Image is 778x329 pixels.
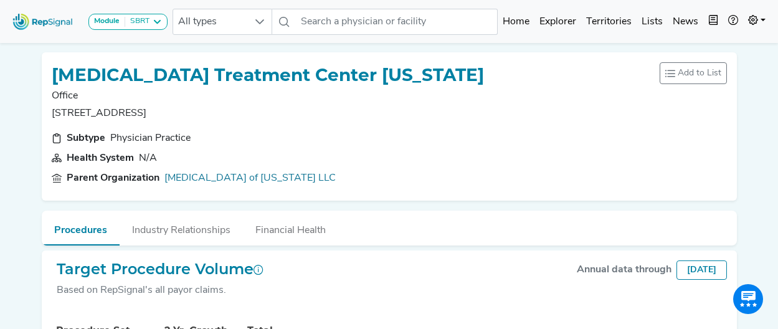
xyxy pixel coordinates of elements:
[52,106,484,121] p: [STREET_ADDRESS]
[139,151,157,166] div: N/A
[67,151,134,166] div: Health System
[173,9,248,34] span: All types
[498,9,534,34] a: Home
[125,17,149,27] div: SBRT
[577,262,671,277] div: Annual data through
[534,9,581,34] a: Explorer
[637,9,668,34] a: Lists
[57,283,263,298] div: Based on RepSignal's all payor claims.
[67,131,105,146] div: Subtype
[110,131,191,146] div: Physician Practice
[676,260,727,280] div: [DATE]
[296,9,498,35] input: Search a physician or facility
[52,88,484,103] p: Office
[88,14,168,30] button: ModuleSBRT
[52,65,484,86] h1: [MEDICAL_DATA] Treatment Center [US_STATE]
[120,211,243,244] button: Industry Relationships
[57,260,263,279] h2: Target Procedure Volume
[581,9,637,34] a: Territories
[42,211,120,246] button: Procedures
[678,67,721,80] span: Add to List
[703,9,723,34] button: Intel Book
[668,9,703,34] a: News
[164,171,336,186] a: [MEDICAL_DATA] of [US_STATE] LLC
[660,62,727,84] button: Add to List
[243,211,338,244] button: Financial Health
[67,171,159,186] div: Parent Organization
[94,17,120,25] strong: Module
